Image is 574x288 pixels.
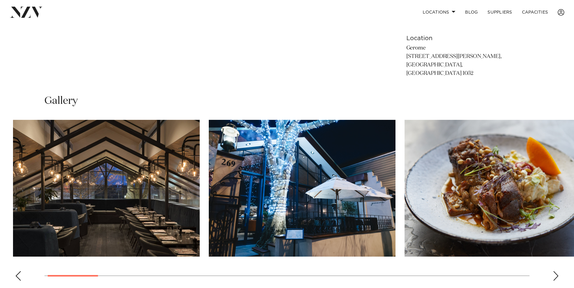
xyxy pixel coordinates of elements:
h2: Gallery [44,94,78,108]
img: nzv-logo.png [10,7,43,18]
h6: Location [406,34,505,43]
p: Gerome [STREET_ADDRESS][PERSON_NAME], [GEOGRAPHIC_DATA], [GEOGRAPHIC_DATA] 1052 [406,44,505,78]
a: SUPPLIERS [483,6,517,19]
swiper-slide: 1 / 24 [13,120,200,257]
a: Locations [418,6,460,19]
swiper-slide: 2 / 24 [209,120,395,257]
a: BLOG [460,6,483,19]
a: Capacities [517,6,553,19]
